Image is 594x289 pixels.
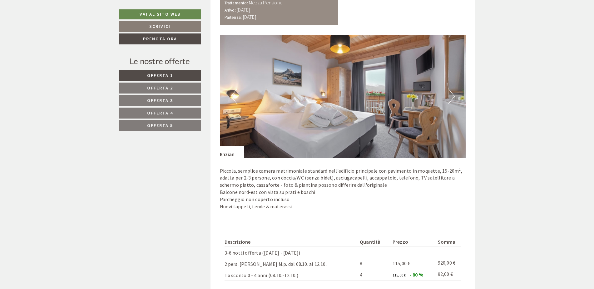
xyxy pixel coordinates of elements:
div: Le nostre offerte [119,55,201,67]
small: Partenza: [225,15,242,20]
b: [DATE] [237,7,250,13]
small: Trattamento: [225,0,248,6]
div: Buon giorno, come possiamo aiutarla? [149,17,241,36]
td: 92,00 € [435,269,461,281]
button: Invia [215,165,246,176]
a: Scrivici [119,21,201,32]
span: Offerta 3 [147,98,173,103]
span: Offerta 2 [147,85,173,91]
small: 09:05 [152,31,236,35]
th: Descrizione [225,237,358,247]
th: Somma [435,237,461,247]
td: 3-6 notti offerta ([DATE] - [DATE]) [225,247,358,258]
small: Arrivo: [225,8,236,13]
button: Next [448,89,455,104]
span: - 80 % [410,271,423,278]
span: 115,00 € [393,273,406,277]
span: 115,00 € [393,260,410,266]
span: Offerta 1 [147,73,173,78]
a: Vai al sito web [119,9,201,19]
img: image [220,35,466,158]
span: Offerta 4 [147,110,173,116]
span: Offerta 5 [147,123,173,128]
td: 2 pers. [PERSON_NAME] M.p. dal 08.10. al 12.10. [225,258,358,269]
p: Piccola, semplice camera matrimoniale standard nell'edificio principale con pavimento in moquette... [220,167,466,210]
td: 8 [357,258,390,269]
div: Lei [152,18,236,23]
b: [DATE] [243,14,256,20]
button: Previous [231,89,237,104]
td: 920,00 € [435,258,461,269]
td: 1 x sconto 0 - 4 anni (08.10.-12.10.) [225,269,358,281]
th: Prezzo [390,237,435,247]
div: Enzian [220,146,244,158]
a: Prenota ora [119,33,201,44]
th: Quantità [357,237,390,247]
td: 4 [357,269,390,281]
div: [DATE] [111,5,134,16]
